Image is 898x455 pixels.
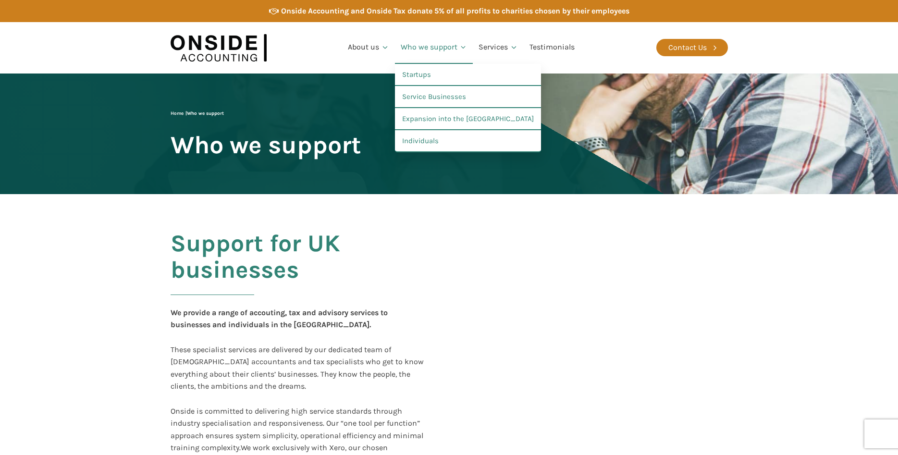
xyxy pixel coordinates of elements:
div: Contact Us [668,41,707,54]
h2: Support for UK businesses [171,230,428,307]
a: Individuals [395,130,541,152]
a: Testimonials [524,31,580,64]
span: | [171,111,224,116]
a: About us [342,31,395,64]
a: Service Businesses [395,86,541,108]
a: Expansion into the [GEOGRAPHIC_DATA] [395,108,541,130]
a: Home [171,111,184,116]
a: Services [473,31,524,64]
a: Startups [395,64,541,86]
span: These specialist services are delivered by our dedicated team of [DEMOGRAPHIC_DATA] accountants a... [171,345,426,391]
div: Onside Accounting and Onside Tax donate 5% of all profits to charities chosen by their employees [281,5,629,17]
img: Onside Accounting [171,29,267,66]
span: Who we support [171,132,361,158]
span: We provide a range of accouting, tax and advisory services to businesses and individuals in the [... [171,308,390,330]
a: Contact Us [656,39,728,56]
span: Who we support [187,111,224,116]
a: Who we support [395,31,473,64]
